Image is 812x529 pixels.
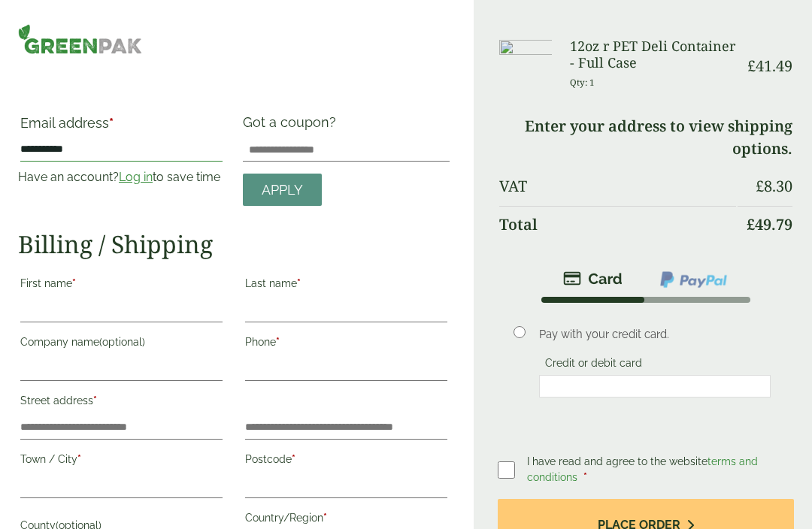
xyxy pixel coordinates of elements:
abbr: required [109,115,114,131]
h2: Billing / Shipping [18,230,450,258]
abbr: required [93,394,97,407]
td: Enter your address to view shipping options. [499,108,792,167]
h3: 12oz r PET Deli Container - Full Case [570,38,736,71]
label: Credit or debit card [539,357,648,373]
small: Qty: 1 [570,77,595,88]
bdi: 49.79 [747,214,792,234]
abbr: required [292,453,295,465]
label: First name [20,273,223,298]
abbr: required [72,277,76,289]
label: Last name [245,273,447,298]
abbr: required [323,512,327,524]
span: I have read and agree to the website [527,455,758,483]
label: Email address [20,116,223,138]
span: (optional) [99,336,145,348]
bdi: 41.49 [747,56,792,76]
span: Apply [262,182,303,198]
abbr: required [583,471,587,483]
abbr: required [297,277,301,289]
img: ppcp-gateway.png [659,270,729,289]
label: Company name [20,331,223,357]
a: Apply [243,174,322,206]
label: Street address [20,390,223,416]
p: Have an account? to save time [18,168,225,186]
label: Got a coupon? [243,114,342,138]
th: VAT [499,168,736,204]
label: Phone [245,331,447,357]
a: Log in [119,170,153,184]
iframe: Secure card payment input frame [544,379,767,393]
span: £ [747,56,756,76]
label: Postcode [245,449,447,474]
abbr: required [276,336,280,348]
img: GreenPak Supplies [18,24,142,54]
p: Pay with your credit card. [539,326,771,343]
abbr: required [77,453,81,465]
img: stripe.png [563,270,623,288]
label: Town / City [20,449,223,474]
bdi: 8.30 [756,176,792,196]
span: £ [747,214,755,234]
th: Total [499,206,736,243]
span: £ [756,176,764,196]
